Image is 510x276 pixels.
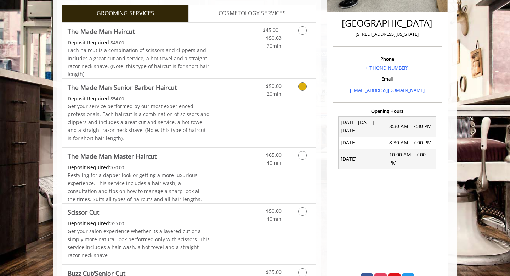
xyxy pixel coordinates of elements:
[266,208,282,214] span: $50.00
[68,207,99,217] b: Scissor Cut
[68,164,110,171] span: This service needs some Advance to be paid before we block your appointment
[267,43,282,49] span: 20min
[267,90,282,97] span: 20min
[266,151,282,158] span: $65.00
[267,215,282,222] span: 40min
[97,9,154,18] span: GROOMING SERVICES
[350,87,425,93] a: [EMAIL_ADDRESS][DOMAIN_NAME]
[68,227,210,259] p: Get your salon experience whether its a layered cut or a simply more natural look performed only ...
[335,56,440,61] h3: Phone
[68,172,202,202] span: Restyling for a dapper look or getting a more luxurious experience. This service includes a hair ...
[333,109,442,114] h3: Opening Hours
[339,137,387,149] td: [DATE]
[68,220,210,227] div: $55.00
[68,39,210,46] div: $48.00
[68,95,110,102] span: This service needs some Advance to be paid before we block your appointment
[266,83,282,89] span: $50.00
[339,149,387,169] td: [DATE]
[335,31,440,38] p: [STREET_ADDRESS][US_STATE]
[68,26,135,36] b: The Made Man Haircut
[68,103,210,142] p: Get your service performed by our most experienced professionals. Each haircut is a combination o...
[387,137,436,149] td: 8:30 AM - 7:00 PM
[387,116,436,137] td: 8:30 AM - 7:30 PM
[68,95,210,103] div: $54.00
[365,65,409,71] a: + [PHONE_NUMBER].
[335,76,440,81] h3: Email
[335,18,440,28] h2: [GEOGRAPHIC_DATA]
[267,159,282,166] span: 40min
[219,9,286,18] span: COSMETOLOGY SERVICES
[68,220,110,227] span: This service needs some Advance to be paid before we block your appointment
[387,149,436,169] td: 10:00 AM - 7:00 PM
[263,27,282,41] span: $45.00 - $50.63
[266,269,282,275] span: $35.00
[68,164,210,171] div: $70.00
[68,39,110,46] span: This service needs some Advance to be paid before we block your appointment
[68,82,177,92] b: The Made Man Senior Barber Haircut
[68,151,157,161] b: The Made Man Master Haircut
[68,47,209,77] span: Each haircut is a combination of scissors and clippers and includes a great cut and service, a ho...
[339,116,387,137] td: [DATE] [DATE] [DATE]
